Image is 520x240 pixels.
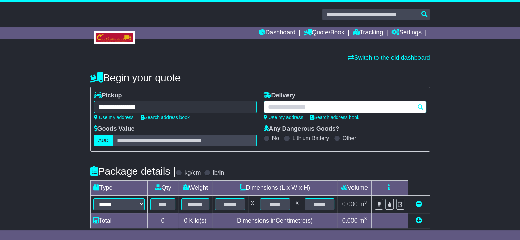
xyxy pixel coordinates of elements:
[178,181,212,196] td: Weight
[264,125,339,133] label: Any Dangerous Goods?
[212,181,337,196] td: Dimensions (L x W x H)
[348,54,430,61] a: Switch to the old dashboard
[272,135,279,141] label: No
[416,201,422,208] a: Remove this item
[94,135,113,146] label: AUD
[94,115,134,120] a: Use my address
[304,27,344,39] a: Quote/Book
[310,115,359,120] a: Search address book
[94,125,135,133] label: Goods Value
[90,166,176,177] h4: Package details |
[184,169,201,177] label: kg/cm
[90,181,147,196] td: Type
[178,213,212,228] td: Kilo(s)
[364,216,367,221] sup: 3
[94,92,122,99] label: Pickup
[391,27,422,39] a: Settings
[359,201,367,208] span: m
[248,196,257,213] td: x
[342,217,358,224] span: 0.000
[259,27,295,39] a: Dashboard
[337,181,372,196] td: Volume
[184,217,187,224] span: 0
[359,217,367,224] span: m
[416,217,422,224] a: Add new item
[364,200,367,205] sup: 3
[90,72,430,83] h4: Begin your quote
[213,169,224,177] label: lb/in
[147,181,178,196] td: Qty
[292,135,329,141] label: Lithium Battery
[141,115,190,120] a: Search address book
[264,101,426,113] typeahead: Please provide city
[90,213,147,228] td: Total
[147,213,178,228] td: 0
[343,135,356,141] label: Other
[264,92,295,99] label: Delivery
[212,213,337,228] td: Dimensions in Centimetre(s)
[293,196,302,213] td: x
[264,115,303,120] a: Use my address
[342,201,358,208] span: 0.000
[353,27,383,39] a: Tracking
